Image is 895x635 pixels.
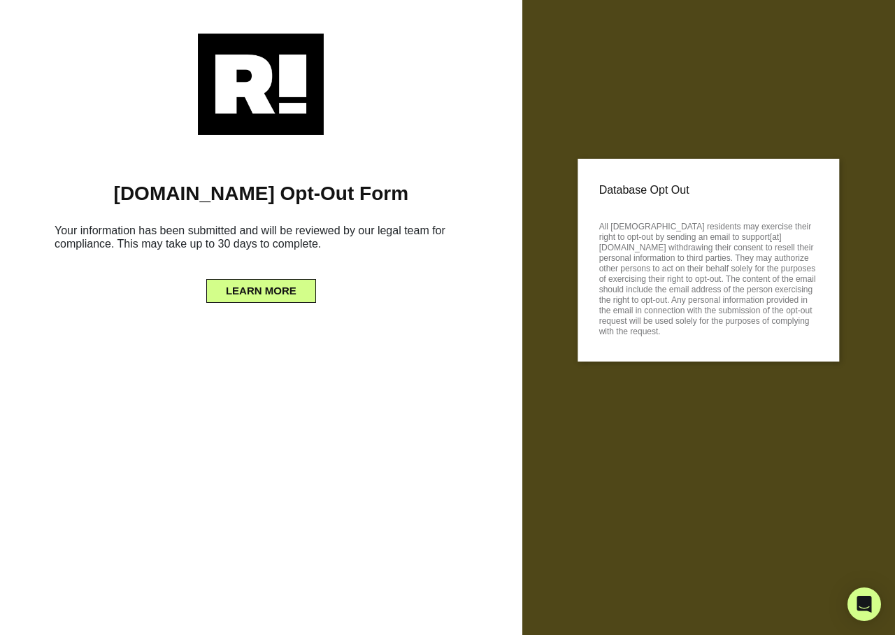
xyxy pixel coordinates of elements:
img: Retention.com [198,34,324,135]
p: Database Opt Out [599,180,818,201]
h1: [DOMAIN_NAME] Opt-Out Form [21,182,501,206]
h6: Your information has been submitted and will be reviewed by our legal team for compliance. This m... [21,218,501,262]
button: LEARN MORE [206,279,316,303]
a: LEARN MORE [206,281,316,292]
div: Open Intercom Messenger [847,587,881,621]
p: All [DEMOGRAPHIC_DATA] residents may exercise their right to opt-out by sending an email to suppo... [599,217,818,337]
